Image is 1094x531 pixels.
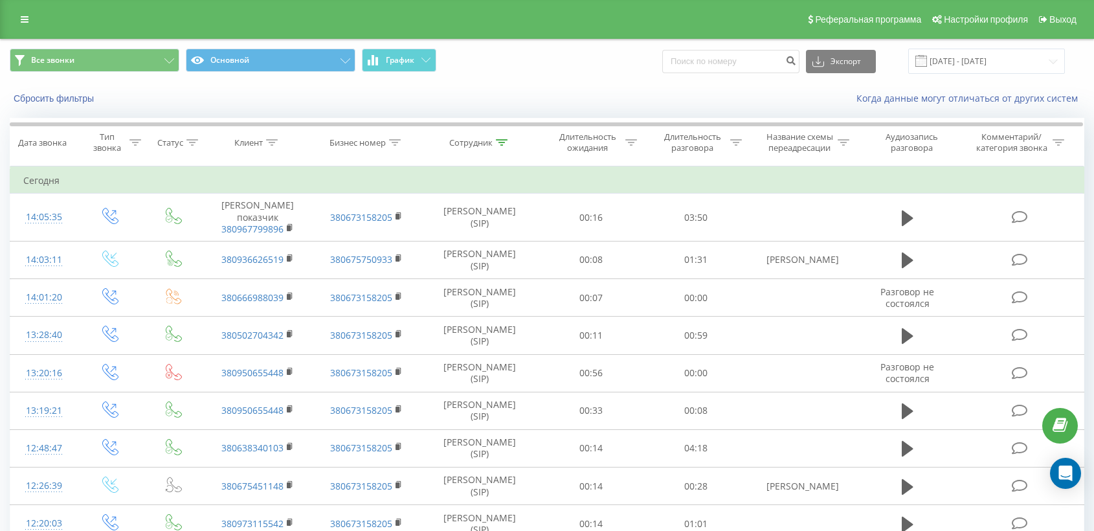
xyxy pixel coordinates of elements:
[330,291,392,304] a: 380673158205
[643,194,748,242] td: 03:50
[539,392,643,429] td: 00:33
[539,429,643,467] td: 00:14
[643,354,748,392] td: 00:00
[553,131,622,153] div: Длительность ожидания
[539,241,643,278] td: 00:08
[421,392,538,429] td: [PERSON_NAME] (SIP)
[221,223,284,235] a: 380967799896
[221,253,284,265] a: 380936626519
[421,468,538,505] td: [PERSON_NAME] (SIP)
[421,354,538,392] td: [PERSON_NAME] (SIP)
[23,247,64,273] div: 14:03:11
[658,131,727,153] div: Длительность разговора
[23,361,64,386] div: 13:20:16
[539,354,643,392] td: 00:56
[362,49,436,72] button: График
[449,137,493,148] div: Сотрудник
[1050,458,1081,489] div: Open Intercom Messenger
[330,329,392,341] a: 380673158205
[539,194,643,242] td: 00:16
[748,468,857,505] td: [PERSON_NAME]
[643,279,748,317] td: 00:00
[23,473,64,499] div: 12:26:39
[748,241,857,278] td: [PERSON_NAME]
[203,194,312,242] td: [PERSON_NAME] показчик
[421,279,538,317] td: [PERSON_NAME] (SIP)
[539,317,643,354] td: 00:11
[221,367,284,379] a: 380950655448
[421,317,538,354] td: [PERSON_NAME] (SIP)
[221,442,284,454] a: 380638340103
[539,468,643,505] td: 00:14
[23,322,64,348] div: 13:28:40
[23,436,64,461] div: 12:48:47
[880,286,934,310] span: Разговор не состоялся
[539,279,643,317] td: 00:07
[421,241,538,278] td: [PERSON_NAME] (SIP)
[643,392,748,429] td: 00:08
[221,404,284,416] a: 380950655448
[186,49,355,72] button: Основной
[89,131,126,153] div: Тип звонка
[806,50,876,73] button: Экспорт
[765,131,834,153] div: Название схемы переадресации
[880,361,934,385] span: Разговор не состоялся
[330,253,392,265] a: 380675750933
[221,480,284,492] a: 380675451148
[643,241,748,278] td: 01:31
[386,56,414,65] span: График
[10,49,179,72] button: Все звонки
[815,14,921,25] span: Реферальная программа
[18,137,67,148] div: Дата звонка
[234,137,263,148] div: Клиент
[330,367,392,379] a: 380673158205
[330,211,392,223] a: 380673158205
[643,429,748,467] td: 04:18
[421,194,538,242] td: [PERSON_NAME] (SIP)
[31,55,74,65] span: Все звонки
[330,480,392,492] a: 380673158205
[23,205,64,230] div: 14:05:35
[23,285,64,310] div: 14:01:20
[221,291,284,304] a: 380666988039
[421,429,538,467] td: [PERSON_NAME] (SIP)
[157,137,183,148] div: Статус
[1049,14,1077,25] span: Выход
[330,442,392,454] a: 380673158205
[974,131,1049,153] div: Комментарий/категория звонка
[330,404,392,416] a: 380673158205
[329,137,386,148] div: Бизнес номер
[23,398,64,424] div: 13:19:21
[221,329,284,341] a: 380502704342
[662,50,799,73] input: Поиск по номеру
[10,93,100,104] button: Сбросить фильтры
[221,517,284,530] a: 380973115542
[870,131,954,153] div: Аудиозапись разговора
[944,14,1028,25] span: Настройки профиля
[856,92,1084,104] a: Когда данные могут отличаться от других систем
[10,168,1084,194] td: Сегодня
[643,317,748,354] td: 00:59
[330,517,392,530] a: 380673158205
[643,468,748,505] td: 00:28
